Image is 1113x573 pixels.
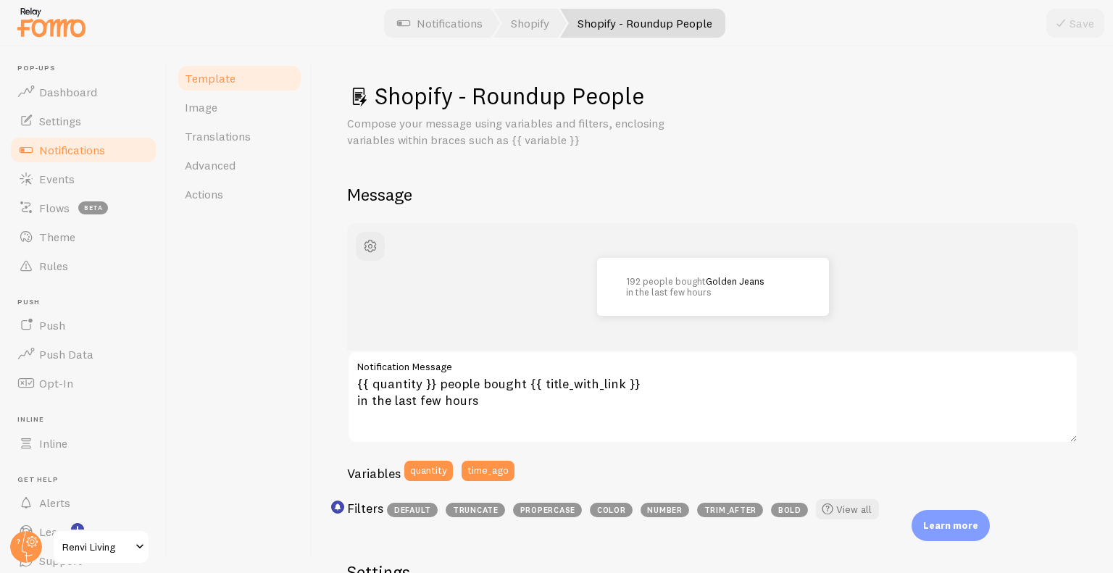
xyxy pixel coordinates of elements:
a: Notifications [9,135,158,164]
a: Actions [176,180,303,209]
span: color [590,503,633,517]
h3: Variables [347,465,401,482]
h3: Filters [347,500,383,516]
span: bold [771,503,808,517]
a: Opt-In [9,369,158,398]
a: Translations [176,122,303,151]
span: Inline [39,436,67,451]
span: Push [39,318,65,332]
span: Notifications [39,143,105,157]
span: Flows [39,201,70,215]
span: default [387,503,438,517]
label: Notification Message [347,351,1078,375]
span: Advanced [185,158,235,172]
span: Learn [39,524,69,539]
a: Settings [9,106,158,135]
a: Push Data [9,340,158,369]
a: Template [176,64,303,93]
span: Dashboard [39,85,97,99]
span: trim_after [697,503,763,517]
a: View all [816,499,879,519]
span: Opt-In [39,376,73,390]
a: Alerts [9,488,158,517]
span: Theme [39,230,75,244]
a: Learn [9,517,158,546]
a: Rules [9,251,158,280]
span: number [641,503,689,517]
span: Alerts [39,495,70,510]
a: Theme [9,222,158,251]
span: Events [39,172,75,186]
span: Pop-ups [17,64,158,73]
p: Learn more [923,519,978,532]
h2: Message [347,183,1078,206]
button: time_ago [462,461,514,481]
a: Golden Jeans [706,275,764,287]
span: Actions [185,187,223,201]
h1: Shopify - Roundup People [347,81,1078,111]
p: 192 people bought in the last few hours [626,276,800,297]
a: Push [9,311,158,340]
span: Image [185,100,217,114]
span: Push Data [39,347,93,361]
a: Renvi Living [52,530,150,564]
a: Advanced [176,151,303,180]
span: Settings [39,114,81,128]
a: Events [9,164,158,193]
svg: <p>Watch New Feature Tutorials!</p> [71,523,84,536]
span: Push [17,298,158,307]
span: Template [185,71,235,85]
a: Image [176,93,303,122]
span: propercase [513,503,582,517]
svg: <p>Use filters like | propercase to change CITY to City in your templates</p> [331,501,344,514]
img: fomo-relay-logo-orange.svg [15,4,88,41]
a: Inline [9,429,158,458]
span: Rules [39,259,68,273]
p: Compose your message using variables and filters, enclosing variables within braces such as {{ va... [347,115,695,149]
span: Inline [17,415,158,424]
button: quantity [404,461,453,481]
a: Flows beta [9,193,158,222]
span: Get Help [17,475,158,485]
span: Translations [185,129,251,143]
a: Dashboard [9,78,158,106]
div: Learn more [912,510,990,541]
span: truncate [446,503,505,517]
span: beta [78,201,108,214]
span: Renvi Living [62,538,131,556]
